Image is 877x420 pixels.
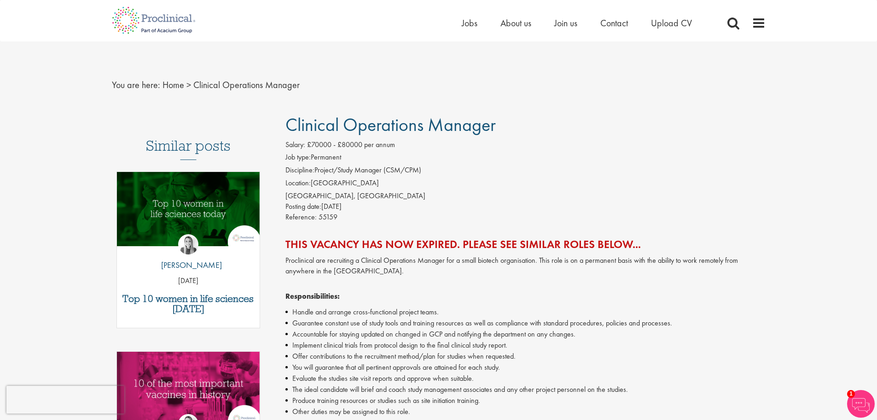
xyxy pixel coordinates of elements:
[847,390,855,398] span: 1
[285,178,311,189] label: Location:
[651,17,692,29] a: Upload CV
[600,17,628,29] a: Contact
[285,113,496,136] span: Clinical Operations Manager
[285,201,766,212] div: [DATE]
[285,384,766,395] li: The ideal candidate will brief and coach study management associates and any other project person...
[117,172,260,246] img: Top 10 women in life sciences today
[307,140,395,149] span: £70000 - £80000 per annum
[285,178,766,191] li: [GEOGRAPHIC_DATA]
[285,406,766,417] li: Other duties may be assigned to this role.
[285,140,305,150] label: Salary:
[146,138,231,160] h3: Similar posts
[462,17,477,29] a: Jobs
[847,390,875,418] img: Chatbot
[117,276,260,286] p: [DATE]
[285,152,311,163] label: Job type:
[6,386,124,414] iframe: reCAPTCHA
[163,79,184,91] a: breadcrumb link
[285,329,766,340] li: Accountable for staying updated on changed in GCP and notifying the department on any changes.
[285,255,766,277] p: Proclinical are recruiting a Clinical Operations Manager for a small biotech organisation. This r...
[285,351,766,362] li: Offer contributions to the recruitment method/plan for studies when requested.
[285,307,766,318] li: Handle and arrange cross-functional project teams.
[285,291,340,301] strong: Responsibilities:
[154,234,222,276] a: Hannah Burke [PERSON_NAME]
[285,201,321,211] span: Posting date:
[285,362,766,373] li: You will guarantee that all pertinent approvals are attained for each study.
[117,172,260,254] a: Link to a post
[285,165,766,178] li: Project/Study Manager (CSM/CPM)
[285,191,766,201] div: [GEOGRAPHIC_DATA], [GEOGRAPHIC_DATA]
[285,318,766,329] li: Guarantee constant use of study tools and training resources as well as compliance with standard ...
[285,340,766,351] li: Implement clinical trials from protocol design to the final clinical study report.
[186,79,191,91] span: >
[112,79,160,91] span: You are here:
[285,395,766,406] li: Produce training resources or studies such as site initiation training.
[500,17,531,29] a: About us
[319,212,337,222] span: 55159
[285,238,766,250] h2: This vacancy has now expired. Please see similar roles below...
[178,234,198,254] img: Hannah Burke
[285,212,317,223] label: Reference:
[122,294,256,314] a: Top 10 women in life sciences [DATE]
[554,17,577,29] a: Join us
[154,259,222,271] p: [PERSON_NAME]
[285,152,766,165] li: Permanent
[285,373,766,384] li: Evaluate the studies site visit reports and approve when suitable.
[285,165,314,176] label: Discipline:
[193,79,300,91] span: Clinical Operations Manager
